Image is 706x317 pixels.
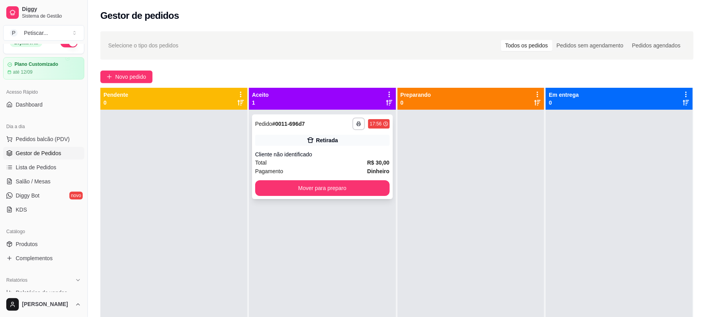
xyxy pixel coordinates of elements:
button: Pedidos balcão (PDV) [3,133,84,145]
button: Select a team [3,25,84,41]
span: Produtos [16,240,38,248]
article: até 12/09 [13,69,33,75]
a: Lista de Pedidos [3,161,84,174]
div: Pedidos agendados [628,40,685,51]
p: 0 [549,99,579,107]
p: Pendente [103,91,128,99]
span: Complementos [16,254,53,262]
span: Relatórios [6,277,27,283]
p: 0 [103,99,128,107]
button: Mover para preparo [255,180,390,196]
a: Complementos [3,252,84,264]
a: Gestor de Pedidos [3,147,84,159]
span: P [10,29,18,37]
span: Pagamento [255,167,283,176]
span: [PERSON_NAME] [22,301,72,308]
a: Dashboard [3,98,84,111]
div: Todos os pedidos [501,40,552,51]
a: Plano Customizadoaté 12/09 [3,57,84,80]
p: 1 [252,99,269,107]
div: Cliente não identificado [255,150,390,158]
span: Pedidos balcão (PDV) [16,135,70,143]
div: Petiscar ... [24,29,48,37]
span: Novo pedido [115,72,146,81]
a: Produtos [3,238,84,250]
span: Lista de Pedidos [16,163,56,171]
div: Pedidos sem agendamento [552,40,628,51]
article: Plano Customizado [15,62,58,67]
a: Diggy Botnovo [3,189,84,202]
div: Acesso Rápido [3,86,84,98]
span: Gestor de Pedidos [16,149,61,157]
span: Dashboard [16,101,43,109]
strong: R$ 30,00 [367,159,390,166]
p: Em entrega [549,91,579,99]
strong: # 0011-696d7 [272,121,305,127]
button: Novo pedido [100,71,152,83]
span: Sistema de Gestão [22,13,81,19]
a: KDS [3,203,84,216]
div: Catálogo [3,225,84,238]
span: Selecione o tipo dos pedidos [108,41,178,50]
span: Diggy [22,6,81,13]
span: Total [255,158,267,167]
div: Dia a dia [3,120,84,133]
span: Diggy Bot [16,192,40,199]
a: DiggySistema de Gestão [3,3,84,22]
button: [PERSON_NAME] [3,295,84,314]
span: Pedido [255,121,272,127]
p: 0 [401,99,431,107]
p: Preparando [401,91,431,99]
span: Salão / Mesas [16,178,51,185]
span: plus [107,74,112,80]
div: 17:56 [370,121,381,127]
h2: Gestor de pedidos [100,9,179,22]
strong: Dinheiro [367,168,390,174]
span: KDS [16,206,27,214]
div: Retirada [316,136,338,144]
a: Salão / Mesas [3,175,84,188]
a: Relatórios de vendas [3,286,84,299]
p: Aceito [252,91,269,99]
span: Relatórios de vendas [16,289,67,297]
